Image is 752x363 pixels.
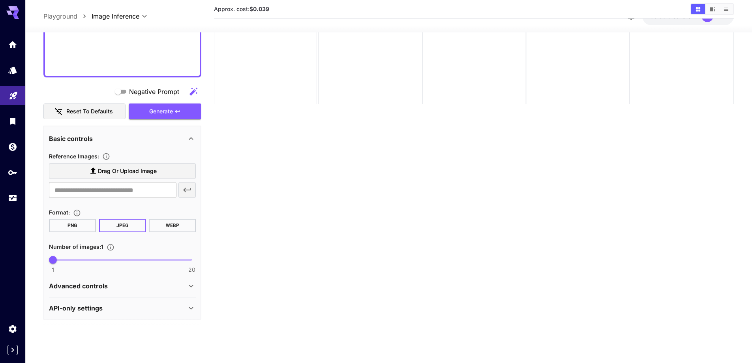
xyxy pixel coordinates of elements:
button: Reset to defaults [43,103,126,120]
nav: breadcrumb [43,11,92,21]
span: Approx. cost: [214,6,269,12]
span: Drag or upload image [98,166,157,176]
label: Drag or upload image [49,163,196,179]
div: Library [8,116,17,126]
p: Basic controls [49,134,93,143]
button: Expand sidebar [8,345,18,355]
button: JPEG [99,219,146,232]
p: Advanced controls [49,281,108,291]
div: Usage [8,193,17,203]
span: Reference Images : [49,152,99,159]
span: Generate [149,107,173,117]
p: API-only settings [49,303,103,313]
div: Basic controls [49,129,196,148]
div: Wallet [8,142,17,152]
div: Models [8,65,17,75]
button: Choose the file format for the output image. [70,209,84,217]
button: Specify how many images to generate in a single request. Each image generation will be charged se... [103,243,118,251]
button: Upload a reference image to guide the result. This is needed for Image-to-Image or Inpainting. Su... [99,152,113,160]
div: API Keys [8,167,17,177]
button: Generate [129,103,201,120]
button: PNG [49,219,96,232]
span: $0.00 [650,13,668,20]
span: Image Inference [92,11,139,21]
span: 1 [52,266,54,274]
a: Playground [43,11,77,21]
button: Show media in video view [705,4,719,14]
span: Number of images : 1 [49,243,103,250]
b: $0.039 [249,6,269,12]
div: Advanced controls [49,276,196,295]
span: 20 [188,266,195,274]
div: Show media in grid viewShow media in video viewShow media in list view [690,3,734,15]
div: API-only settings [49,299,196,318]
button: Show media in list view [719,4,733,14]
div: Playground [9,88,18,98]
span: credits left [668,13,695,20]
div: Home [8,39,17,49]
button: WEBP [149,219,196,232]
span: Format : [49,209,70,216]
div: Settings [8,324,17,334]
button: Show media in grid view [691,4,705,14]
span: Negative Prompt [129,87,179,96]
